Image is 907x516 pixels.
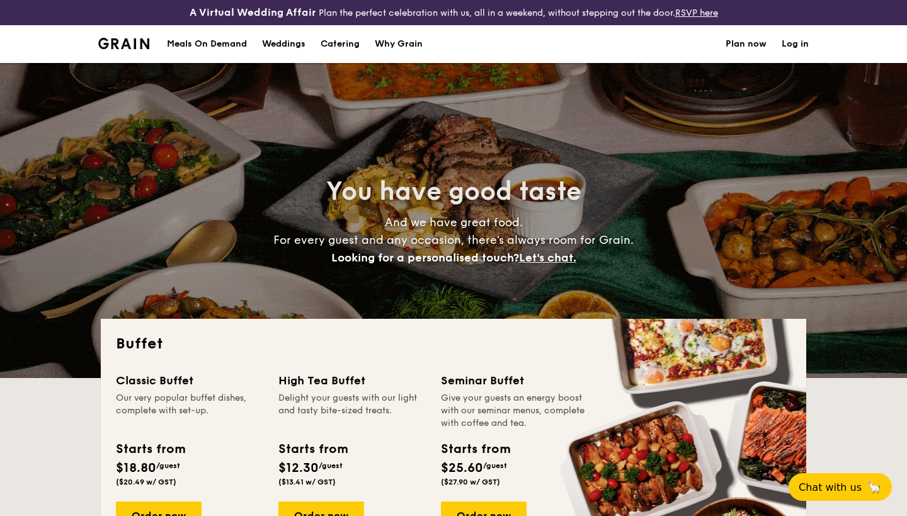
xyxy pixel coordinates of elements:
[675,8,718,18] a: RSVP here
[190,5,316,20] h4: A Virtual Wedding Affair
[313,25,367,63] a: Catering
[278,478,336,486] span: ($13.41 w/ GST)
[441,478,500,486] span: ($27.90 w/ GST)
[116,478,176,486] span: ($20.49 w/ GST)
[441,392,588,430] div: Give your guests an energy boost with our seminar menus, complete with coffee and tea.
[116,440,185,459] div: Starts from
[116,461,156,476] span: $18.80
[319,461,343,470] span: /guest
[799,481,862,493] span: Chat with us
[167,25,247,63] div: Meals On Demand
[375,25,423,63] div: Why Grain
[159,25,254,63] a: Meals On Demand
[867,480,882,495] span: 🦙
[278,392,426,430] div: Delight your guests with our light and tasty bite-sized treats.
[321,25,360,63] h1: Catering
[441,372,588,389] div: Seminar Buffet
[441,440,510,459] div: Starts from
[156,461,180,470] span: /guest
[262,25,305,63] div: Weddings
[98,38,149,49] a: Logotype
[519,251,576,265] span: Let's chat.
[789,473,892,501] button: Chat with us🦙
[441,461,483,476] span: $25.60
[116,334,791,354] h2: Buffet
[726,25,767,63] a: Plan now
[326,176,581,207] span: You have good taste
[116,392,263,430] div: Our very popular buffet dishes, complete with set-up.
[278,461,319,476] span: $12.30
[483,461,507,470] span: /guest
[278,372,426,389] div: High Tea Buffet
[278,440,347,459] div: Starts from
[782,25,809,63] a: Log in
[273,215,634,265] span: And we have great food. For every guest and any occasion, there’s always room for Grain.
[151,5,756,20] div: Plan the perfect celebration with us, all in a weekend, without stepping out the door.
[116,372,263,389] div: Classic Buffet
[98,38,149,49] img: Grain
[367,25,430,63] a: Why Grain
[331,251,519,265] span: Looking for a personalised touch?
[254,25,313,63] a: Weddings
